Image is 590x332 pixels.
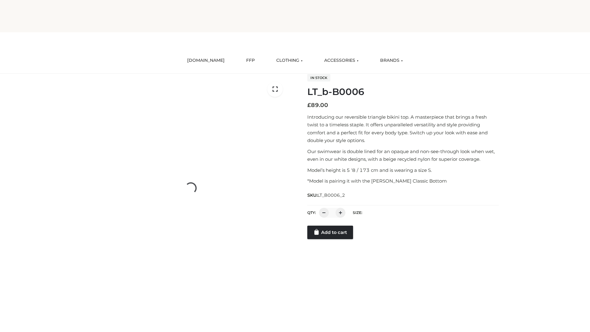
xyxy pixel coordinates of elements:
a: FFP [242,54,259,67]
span: In stock [307,74,330,81]
a: Add to cart [307,226,353,239]
h1: LT_b-B0006 [307,86,499,97]
a: BRANDS [376,54,407,67]
span: LT_B0006_2 [317,192,345,198]
p: *Model is pairing it with the [PERSON_NAME] Classic Bottom [307,177,499,185]
label: QTY: [307,210,316,215]
span: £ [307,102,311,109]
p: Model’s height is 5 ‘8 / 173 cm and is wearing a size S. [307,166,499,174]
span: SKU: [307,192,346,199]
a: ACCESSORIES [320,54,363,67]
p: Our swimwear is double lined for an opaque and non-see-through look when wet, even in our white d... [307,148,499,163]
a: [DOMAIN_NAME] [183,54,229,67]
label: Size: [353,210,362,215]
bdi: 89.00 [307,102,328,109]
p: Introducing our reversible triangle bikini top. A masterpiece that brings a fresh twist to a time... [307,113,499,144]
a: CLOTHING [272,54,307,67]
